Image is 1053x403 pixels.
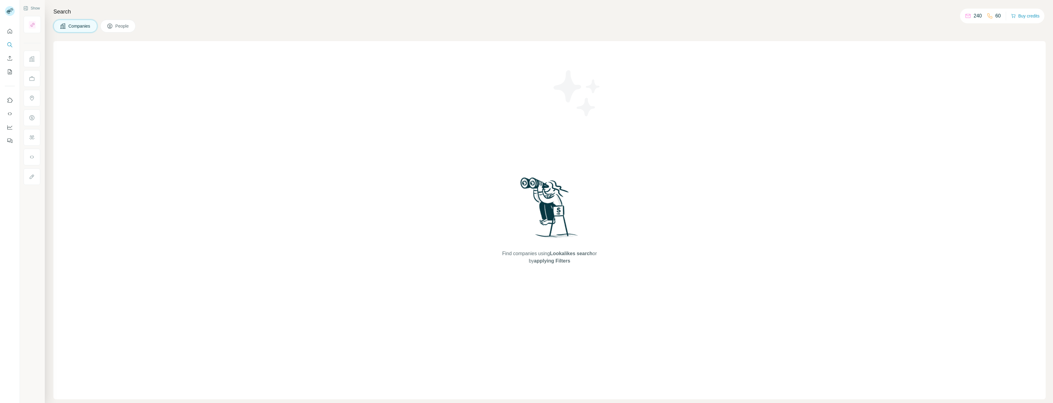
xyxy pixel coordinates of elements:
[5,66,15,77] button: My lists
[1011,12,1039,20] button: Buy credits
[5,135,15,146] button: Feedback
[5,95,15,106] button: Use Surfe on LinkedIn
[5,122,15,133] button: Dashboard
[19,4,44,13] button: Show
[5,26,15,37] button: Quick start
[974,12,982,20] p: 240
[115,23,129,29] span: People
[5,108,15,119] button: Use Surfe API
[68,23,91,29] span: Companies
[534,258,570,263] span: applying Filters
[5,39,15,50] button: Search
[995,12,1001,20] p: 60
[550,66,605,121] img: Surfe Illustration - Stars
[550,251,592,256] span: Lookalikes search
[5,53,15,64] button: Enrich CSV
[500,250,599,265] span: Find companies using or by
[53,7,1046,16] h4: Search
[518,176,581,244] img: Surfe Illustration - Woman searching with binoculars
